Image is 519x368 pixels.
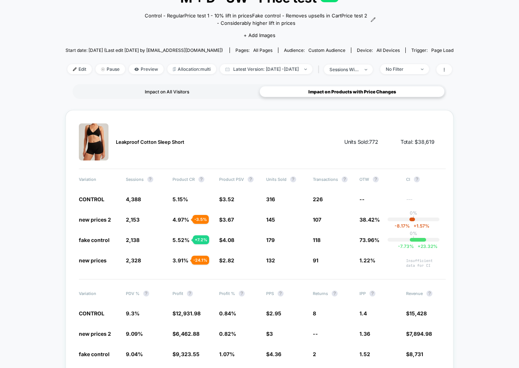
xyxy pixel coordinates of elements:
[79,310,104,316] span: CONTROL
[101,67,105,71] img: end
[359,257,375,263] span: 1.22%
[173,196,188,202] span: 5.15%
[126,257,141,263] span: 2,328
[253,47,272,53] span: all pages
[235,47,272,53] div: Pages:
[414,176,420,182] button: ?
[395,223,410,229] span: -8.17 %
[266,331,273,337] span: $3
[266,237,275,243] span: 179
[418,243,421,249] span: +
[410,223,429,229] span: 1.57 %
[143,12,369,27] span: Control - RegularPrice test 1 - 10% lift in pricesFake control - Removes upsells in CartPrice tes...
[219,257,234,263] span: $2.82
[359,291,399,296] span: IPP
[126,216,140,223] span: 2,153
[220,64,312,74] span: Latest Version: [DATE] - [DATE]
[413,223,416,229] span: +
[431,47,453,53] span: Page Load
[290,176,296,182] button: ?
[173,237,190,243] span: 5.52%
[79,331,111,337] span: new prices 2
[266,196,275,202] span: 316
[219,291,258,296] span: Profit %
[193,235,209,244] div: + 7.2 %
[126,196,141,202] span: 4,388
[266,310,281,316] span: $2.95
[369,291,375,296] button: ?
[79,237,110,243] span: fake control
[79,257,107,263] span: new prices
[426,291,432,296] button: ?
[351,47,405,53] span: Device:
[359,351,370,357] span: 1.52
[219,331,236,337] span: 0.82%
[79,291,118,296] span: Variation
[329,67,359,72] div: sessions with impression
[266,351,281,357] span: $4.36
[410,210,417,216] p: 0%
[239,291,245,296] button: ?
[414,243,438,249] span: 23.32 %
[219,196,234,202] span: $3.52
[313,237,321,243] span: 118
[410,231,417,236] p: 0%
[401,138,435,146] span: Total: $ 38,619
[342,176,348,182] button: ?
[116,139,184,145] span: Leakproof Cotton Sleep Short
[406,291,445,296] span: Revenue
[219,216,234,223] span: $3.67
[313,351,316,357] span: 2
[406,176,445,182] span: CI
[266,257,275,263] span: 132
[191,256,209,265] div: - 24.1 %
[266,176,305,182] span: Units Sold
[79,123,108,160] img: Leakproof Cotton Sleep Short
[79,196,104,202] span: CONTROL
[304,69,307,70] img: end
[74,86,259,97] div: Impact on All Visitors
[173,67,176,71] img: rebalance
[313,291,352,296] span: Returns
[79,216,111,223] span: new prices 2
[67,64,92,74] span: Edit
[398,243,414,249] span: -7.73 %
[313,176,352,182] span: Transactions
[278,291,284,296] button: ?
[225,67,230,71] img: calendar
[316,64,324,75] span: |
[198,176,204,182] button: ?
[126,331,143,337] span: 9.09%
[126,176,165,182] span: Sessions
[259,86,445,97] div: Impact on Products with Price Changes
[406,310,427,316] span: $15,428
[167,64,216,74] span: Allocation: multi
[313,310,316,316] span: 8
[413,216,414,221] p: |
[96,64,125,74] span: Pause
[365,69,367,70] img: end
[173,310,201,316] span: $12,931.98
[187,291,193,296] button: ?
[126,310,140,316] span: 9.3%
[359,237,379,243] span: 73.96%
[284,47,345,53] div: Audience:
[373,176,379,182] button: ?
[219,351,235,357] span: 1.07%
[332,291,338,296] button: ?
[192,215,209,224] div: - 3.5 %
[313,257,318,263] span: 91
[73,67,77,71] img: edit
[173,176,212,182] span: Product CR
[173,257,188,263] span: 3.91%
[126,291,165,296] span: PDV %
[359,176,399,182] span: OTW
[421,69,423,70] img: end
[143,291,149,296] button: ?
[219,310,236,316] span: 0.84%
[376,47,400,53] span: all devices
[344,138,378,146] span: Units Sold: 772
[308,47,345,53] span: Custom Audience
[126,237,140,243] span: 2,138
[359,310,367,316] span: 1.4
